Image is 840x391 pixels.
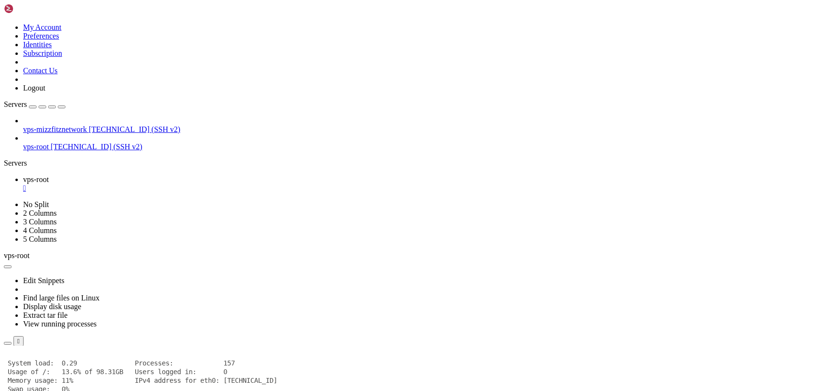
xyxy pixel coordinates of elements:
button:  [13,336,24,346]
a: Identities [23,40,52,49]
a:  [23,184,836,193]
x-row: System load: 0.29 Processes: 157 [4,13,715,21]
a: Servers [4,100,65,108]
x-row: passwd: user 'mizzfitznetwork' does not exist [4,273,715,281]
x-row: command 'assword' from deb assword (0.12.2-1) [4,212,715,221]
x-row: command '5password' from snap 5password (0.3) [4,203,715,212]
a: Subscription [23,49,62,57]
a: My Account [23,23,62,31]
a: 3 Columns [23,218,57,226]
x-row: root@main:~# /etc/passwd f [4,281,715,290]
a: 4 Columns [23,226,57,235]
a: Edit Snippets [23,276,65,285]
x-row: root@main:~# [4,316,715,325]
a: vps-root [23,175,836,193]
x-row: Try: apt install <deb name> [4,255,715,264]
x-row: Learn more about enabling ESM Apps service at [URL][DOMAIN_NAME] [4,143,715,151]
span: vps-root [23,143,49,151]
div: (13, 36) [57,316,61,325]
x-row: Expanded Security Maintenance for Applications is not enabled. [4,99,715,108]
x-row: Swap usage: 0% [4,39,715,47]
x-row: root@main:~# passwrd mizzfitznetwork [4,229,715,238]
x-row: 0 updates can be applied immediately. [4,117,715,125]
a: Find large files on Linux [23,294,100,302]
x-row: See 'snap info <snapname>' for additional versions. [4,221,715,229]
x-row: command '1password' from snap 1password (8.11.8) [4,195,715,203]
x-row: command 'passwd' from deb passwd (1:4.13+dfsg1-4ubuntu3.2) [4,247,715,255]
x-row: [URL][DOMAIN_NAME] [4,82,715,91]
a: Preferences [23,32,59,40]
x-row: root@main:~# passwd mizzfitznetwork [4,264,715,273]
a: Extract tar file [23,311,67,319]
x-row: Usage of /: 13.6% of 98.31GB Users logged in: 0 [4,21,715,30]
a: Logout [23,84,45,92]
span: Servers [4,100,27,108]
li: vps-mizzfitznetwork [TECHNICAL_ID] (SSH v2) [23,117,836,134]
x-row: Command 'passwrd' not found, did you mean: [4,238,715,247]
x-row: Last login: [DATE] from [TECHNICAL_ID] [4,169,715,177]
a: Contact Us [23,66,58,75]
x-row: root@main:~# /etc/passwd [4,299,715,307]
x-row: -bash: /etc/passwd: Permission denied [4,290,715,299]
x-row: -bash: /etc/passwd: Permission denied [4,307,715,316]
x-row: root@main:~# password mizzfitznetwork [4,177,715,186]
span: [TECHNICAL_ID] (SSH v2) [51,143,142,151]
a: Display disk usage [23,302,81,311]
x-row: 12 additional security updates can be applied with ESM Apps. [4,134,715,143]
div:  [17,338,20,345]
x-row: Command 'password' not found, did you mean: [4,186,715,195]
a: 5 Columns [23,235,57,243]
a: vps-root [TECHNICAL_ID] (SSH v2) [23,143,836,151]
img: Shellngn [4,4,59,13]
a: 2 Columns [23,209,57,217]
a: No Split [23,200,49,209]
div: Servers [4,159,836,168]
a: vps-mizzfitznetwork [TECHNICAL_ID] (SSH v2) [23,125,836,134]
span: vps-root [23,175,49,183]
x-row: just raised the bar for easy, resilient and secure K8s cluster deployment. [4,65,715,73]
x-row: * Strictly confined Kubernetes makes edge and IoT secure. Learn how MicroK8s [4,56,715,65]
span: vps-mizzfitznetwork [23,125,87,133]
x-row: Memory usage: 11% IPv4 address for eth0: [TECHNICAL_ID] [4,30,715,39]
span: vps-root [4,251,29,260]
span: [TECHNICAL_ID] (SSH v2) [89,125,180,133]
li: vps-root [TECHNICAL_ID] (SSH v2) [23,134,836,151]
a: View running processes [23,320,97,328]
